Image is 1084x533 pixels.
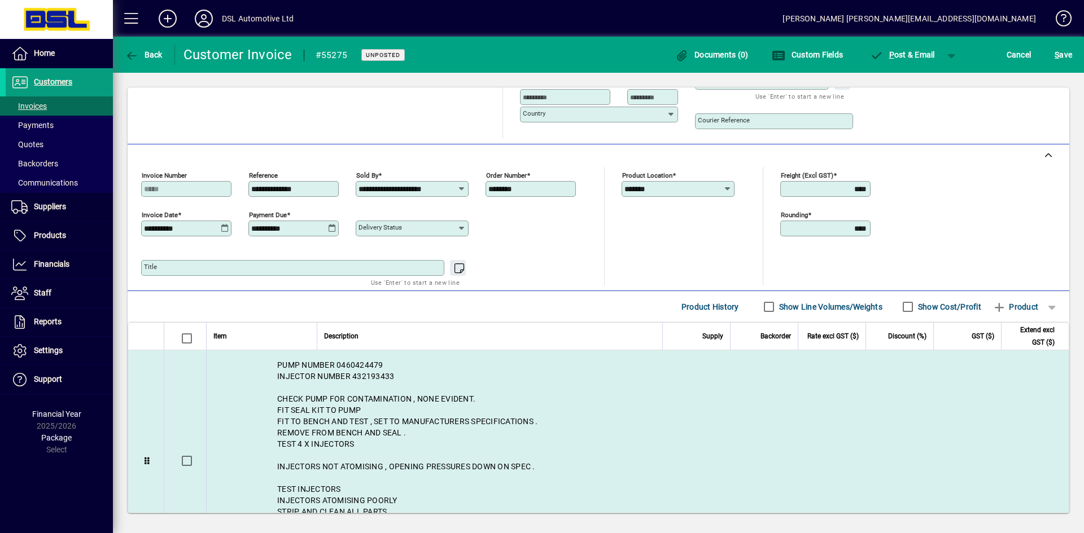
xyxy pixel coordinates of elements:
[11,140,43,149] span: Quotes
[6,337,113,365] a: Settings
[356,171,378,179] mat-label: Sold by
[622,171,672,179] mat-label: Product location
[122,45,165,65] button: Back
[34,346,63,355] span: Settings
[150,8,186,29] button: Add
[142,171,187,179] mat-label: Invoice number
[1007,46,1031,64] span: Cancel
[869,50,935,59] span: ost & Email
[677,297,744,317] button: Product History
[6,308,113,336] a: Reports
[34,375,62,384] span: Support
[249,211,287,219] mat-label: Payment due
[888,330,926,342] span: Discount (%)
[359,223,402,231] mat-label: Delivery status
[222,10,294,28] div: DSL Automotive Ltd
[972,330,994,342] span: GST ($)
[523,109,545,117] mat-label: Country
[672,45,751,65] button: Documents (0)
[864,45,941,65] button: Post & Email
[1008,324,1055,349] span: Extend excl GST ($)
[702,330,723,342] span: Supply
[6,96,113,116] a: Invoices
[32,409,81,419] span: Financial Year
[41,433,72,442] span: Package
[6,193,113,221] a: Suppliers
[777,301,882,312] label: Show Line Volumes/Weights
[6,135,113,154] a: Quotes
[142,211,178,219] mat-label: Invoice date
[6,222,113,250] a: Products
[6,173,113,192] a: Communications
[34,49,55,58] span: Home
[11,159,58,168] span: Backorders
[34,202,66,211] span: Suppliers
[34,259,69,268] span: Financials
[11,102,47,111] span: Invoices
[6,365,113,394] a: Support
[889,50,894,59] span: P
[1055,46,1072,64] span: ave
[213,330,227,342] span: Item
[316,46,348,64] div: #55275
[324,330,359,342] span: Description
[772,50,843,59] span: Custom Fields
[1004,45,1034,65] button: Cancel
[1047,2,1070,39] a: Knowledge Base
[249,171,278,179] mat-label: Reference
[371,276,460,289] mat-hint: Use 'Enter' to start a new line
[681,298,739,316] span: Product History
[183,46,292,64] div: Customer Invoice
[125,50,163,59] span: Back
[34,317,62,326] span: Reports
[186,8,222,29] button: Profile
[769,45,846,65] button: Custom Fields
[760,330,791,342] span: Backorder
[144,263,157,271] mat-label: Title
[6,116,113,135] a: Payments
[783,10,1036,28] div: [PERSON_NAME] [PERSON_NAME][EMAIL_ADDRESS][DOMAIN_NAME]
[807,330,859,342] span: Rate excl GST ($)
[11,178,78,187] span: Communications
[987,297,1044,317] button: Product
[366,51,400,59] span: Unposted
[755,90,844,103] mat-hint: Use 'Enter' to start a new line
[675,50,749,59] span: Documents (0)
[1052,45,1075,65] button: Save
[781,171,833,179] mat-label: Freight (excl GST)
[113,45,175,65] app-page-header-button: Back
[34,231,66,240] span: Products
[6,279,113,307] a: Staff
[6,39,113,68] a: Home
[34,288,51,297] span: Staff
[781,211,808,219] mat-label: Rounding
[916,301,981,312] label: Show Cost/Profit
[34,77,72,86] span: Customers
[6,250,113,279] a: Financials
[698,116,750,124] mat-label: Courier Reference
[1055,50,1059,59] span: S
[486,171,527,179] mat-label: Order number
[993,298,1038,316] span: Product
[11,121,54,130] span: Payments
[6,154,113,173] a: Backorders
